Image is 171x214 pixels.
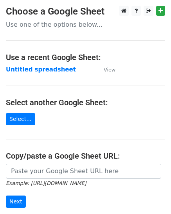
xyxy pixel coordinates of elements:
[6,98,165,107] h4: Select another Google Sheet:
[6,164,161,179] input: Paste your Google Sheet URL here
[6,53,165,62] h4: Use a recent Google Sheet:
[104,67,115,73] small: View
[6,6,165,17] h3: Choose a Google Sheet
[6,66,76,73] a: Untitled spreadsheet
[6,113,35,125] a: Select...
[6,20,165,29] p: Use one of the options below...
[6,180,86,186] small: Example: [URL][DOMAIN_NAME]
[6,196,26,208] input: Next
[6,151,165,161] h4: Copy/paste a Google Sheet URL:
[96,66,115,73] a: View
